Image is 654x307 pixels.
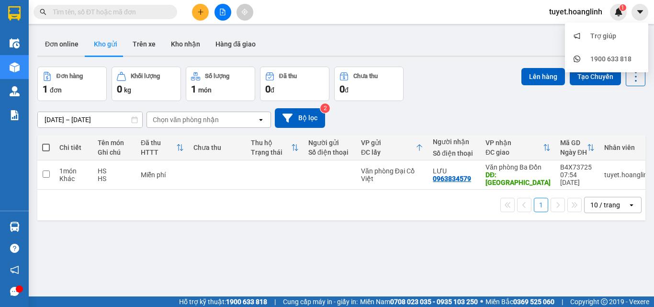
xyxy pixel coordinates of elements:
span: question-circle [10,244,19,253]
th: Toggle SortBy [555,135,599,160]
input: Tìm tên, số ĐT hoặc mã đơn [53,7,166,17]
div: LƯU [433,167,476,175]
button: Tạo Chuyến [570,68,621,85]
span: copyright [601,298,608,305]
div: DĐ: CẦU CHÂU HÓA [485,171,551,186]
div: ĐC lấy [361,148,416,156]
span: kg [124,86,131,94]
div: Số điện thoại [308,148,351,156]
div: B4X73725 [560,163,595,171]
button: Trên xe [125,33,163,56]
sup: 2 [320,103,330,113]
div: VP gửi [361,139,416,147]
th: Toggle SortBy [356,135,428,160]
button: Kho nhận [163,33,208,56]
img: solution-icon [10,110,20,120]
strong: 1900 633 818 [226,298,267,306]
div: Chi tiết [59,144,88,151]
div: Ghi chú [98,148,131,156]
span: file-add [219,9,226,15]
strong: 0369 525 060 [513,298,554,306]
span: món [198,86,212,94]
button: Chưa thu0đ [334,67,404,101]
button: caret-down [631,4,648,21]
strong: 0708 023 035 - 0935 103 250 [390,298,478,306]
div: Trạng thái [251,148,291,156]
div: Số lượng [205,73,229,80]
button: Đã thu0đ [260,67,329,101]
div: tuyet.hoanglinh [604,171,651,179]
button: 1 [534,198,548,212]
th: Toggle SortBy [481,135,555,160]
span: 1 [621,4,624,11]
button: Lên hàng [521,68,565,85]
span: 0 [339,83,345,95]
span: notification [10,265,19,274]
img: logo-vxr [8,6,21,21]
th: Toggle SortBy [136,135,189,160]
div: Ngày ĐH [560,148,587,156]
span: | [562,296,563,307]
div: Khác [59,175,88,182]
span: 1 [191,83,196,95]
th: Toggle SortBy [246,135,304,160]
span: message [10,287,19,296]
img: warehouse-icon [10,62,20,72]
button: plus [192,4,209,21]
button: Số lượng1món [186,67,255,101]
span: aim [241,9,248,15]
div: Trợ giúp [590,31,616,41]
div: Thu hộ [251,139,291,147]
span: search [40,9,46,15]
div: Khối lượng [131,73,160,80]
span: 0 [265,83,271,95]
div: Người nhận [433,138,476,146]
span: ⚪️ [480,300,483,304]
div: Miễn phí [141,171,184,179]
span: Cung cấp máy in - giấy in: [283,296,358,307]
span: 0 [117,83,122,95]
div: Đơn hàng [56,73,83,80]
button: file-add [214,4,231,21]
button: Đơn online [37,33,86,56]
div: 1900 633 818 [590,54,631,64]
img: warehouse-icon [10,222,20,232]
span: đ [271,86,274,94]
button: Đơn hàng1đơn [37,67,107,101]
img: icon-new-feature [614,8,623,16]
span: notification [574,33,580,39]
span: Miền Nam [360,296,478,307]
div: 10 / trang [590,200,620,210]
img: warehouse-icon [10,38,20,48]
button: aim [237,4,253,21]
div: Văn phòng Ba Đồn [485,163,551,171]
img: warehouse-icon [10,86,20,96]
div: Mã GD [560,139,587,147]
span: tuyet.hoanglinh [541,6,610,18]
div: 1 món [59,167,88,175]
div: Văn phòng Đại Cồ Việt [361,167,423,182]
svg: open [257,116,265,124]
div: 07:54 [DATE] [560,171,595,186]
div: HTTT [141,148,176,156]
svg: open [628,201,635,209]
button: Bộ lọc [275,108,325,128]
button: Hàng đã giao [208,33,263,56]
div: Chưa thu [193,144,241,151]
sup: 1 [620,4,626,11]
div: VP nhận [485,139,543,147]
div: Chưa thu [353,73,378,80]
div: Chọn văn phòng nhận [153,115,219,125]
button: Khối lượng0kg [112,67,181,101]
input: Select a date range. [38,112,142,127]
span: 1 [43,83,48,95]
div: Người gửi [308,139,351,147]
span: caret-down [636,8,644,16]
div: HS [98,175,131,182]
span: Miền Bắc [485,296,554,307]
span: đơn [50,86,62,94]
div: Tên món [98,139,131,147]
div: 0963834579 [433,175,471,182]
div: HS [98,167,131,175]
div: Nhân viên [604,144,651,151]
